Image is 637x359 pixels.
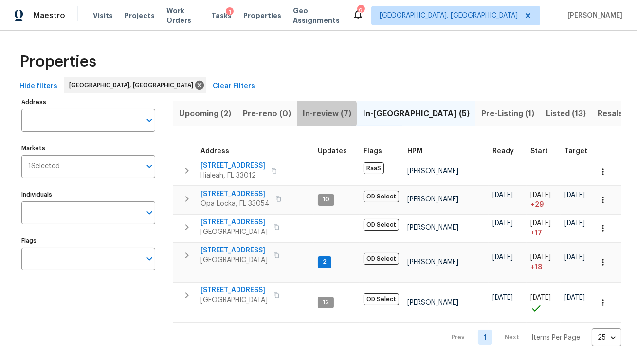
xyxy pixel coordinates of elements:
[530,148,557,155] div: Actual renovation start date
[19,57,96,67] span: Properties
[303,107,351,121] span: In-review (7)
[143,160,156,173] button: Open
[564,192,585,198] span: [DATE]
[364,162,384,174] span: RaaS
[200,161,265,171] span: [STREET_ADDRESS]
[319,298,333,306] span: 12
[530,200,544,210] span: + 29
[530,262,542,272] span: + 18
[200,171,265,180] span: Hialeah, FL 33012
[33,11,65,20] span: Maestro
[211,12,232,19] span: Tasks
[125,11,155,20] span: Projects
[357,6,364,16] div: 9
[492,192,513,198] span: [DATE]
[143,206,156,219] button: Open
[564,254,585,261] span: [DATE]
[364,219,399,231] span: OD Select
[319,258,330,266] span: 2
[28,162,60,171] span: 1 Selected
[530,254,551,261] span: [DATE]
[200,286,268,295] span: [STREET_ADDRESS]
[21,99,155,105] label: Address
[166,6,200,25] span: Work Orders
[226,7,234,17] div: 1
[492,148,523,155] div: Earliest renovation start date (first business day after COE or Checkout)
[407,196,458,203] span: [PERSON_NAME]
[530,220,551,227] span: [DATE]
[481,107,534,121] span: Pre-Listing (1)
[16,77,61,95] button: Hide filters
[564,148,596,155] div: Target renovation project end date
[564,148,587,155] span: Target
[364,191,399,202] span: OD Select
[200,217,268,227] span: [STREET_ADDRESS]
[492,220,513,227] span: [DATE]
[380,11,518,20] span: [GEOGRAPHIC_DATA], [GEOGRAPHIC_DATA]
[93,11,113,20] span: Visits
[179,107,231,121] span: Upcoming (2)
[200,148,229,155] span: Address
[492,148,514,155] span: Ready
[318,148,347,155] span: Updates
[527,283,561,323] td: Project started on time
[407,168,458,175] span: [PERSON_NAME]
[530,294,551,301] span: [DATE]
[364,148,382,155] span: Flags
[492,294,513,301] span: [DATE]
[364,253,399,265] span: OD Select
[200,189,270,199] span: [STREET_ADDRESS]
[243,107,291,121] span: Pre-reno (0)
[530,192,551,198] span: [DATE]
[64,77,206,93] div: [GEOGRAPHIC_DATA], [GEOGRAPHIC_DATA]
[527,214,561,242] td: Project started 17 days late
[443,328,621,346] nav: Pagination Navigation
[143,113,156,127] button: Open
[200,227,268,237] span: [GEOGRAPHIC_DATA]
[592,325,621,350] div: 25
[530,148,548,155] span: Start
[363,107,470,121] span: In-[GEOGRAPHIC_DATA] (5)
[200,295,268,305] span: [GEOGRAPHIC_DATA]
[19,80,57,92] span: Hide filters
[564,11,622,20] span: [PERSON_NAME]
[21,145,155,151] label: Markets
[407,148,422,155] span: HPM
[564,294,585,301] span: [DATE]
[200,199,270,209] span: Opa Locka, FL 33054
[200,255,268,265] span: [GEOGRAPHIC_DATA]
[407,299,458,306] span: [PERSON_NAME]
[200,246,268,255] span: [STREET_ADDRESS]
[531,333,580,342] p: Items Per Page
[530,228,542,238] span: + 17
[527,186,561,214] td: Project started 29 days late
[478,330,492,345] a: Goto page 1
[213,80,255,92] span: Clear Filters
[319,196,333,204] span: 10
[564,220,585,227] span: [DATE]
[527,242,561,282] td: Project started 18 days late
[21,238,155,244] label: Flags
[492,254,513,261] span: [DATE]
[293,6,341,25] span: Geo Assignments
[364,293,399,305] span: OD Select
[407,259,458,266] span: [PERSON_NAME]
[546,107,586,121] span: Listed (13)
[69,80,197,90] span: [GEOGRAPHIC_DATA], [GEOGRAPHIC_DATA]
[243,11,281,20] span: Properties
[21,192,155,197] label: Individuals
[407,224,458,231] span: [PERSON_NAME]
[209,77,259,95] button: Clear Filters
[143,252,156,266] button: Open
